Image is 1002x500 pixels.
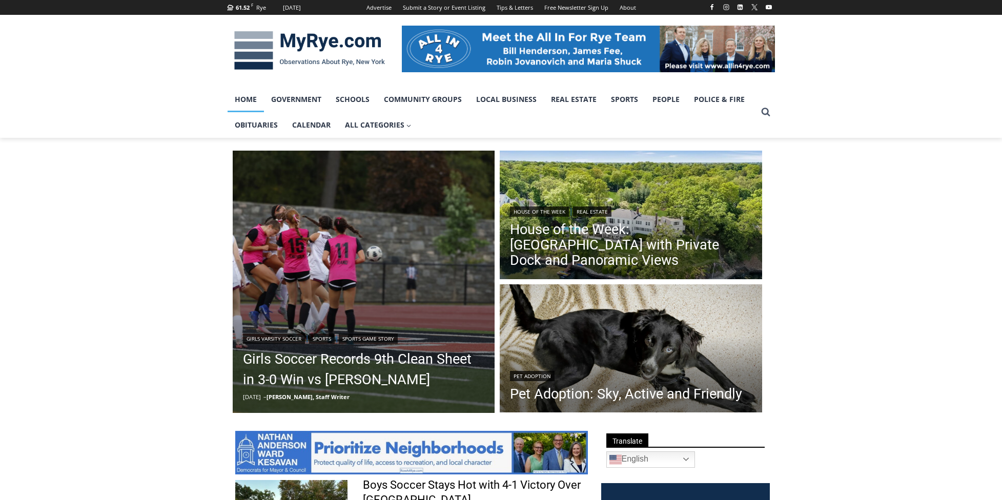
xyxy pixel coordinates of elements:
a: Calendar [285,112,338,138]
a: People [645,87,687,112]
a: Girls Soccer Records 9th Clean Sheet in 3-0 Win vs [PERSON_NAME] [243,349,485,390]
div: | | [243,331,485,344]
a: House of the Week: [GEOGRAPHIC_DATA] with Private Dock and Panoramic Views [510,222,752,268]
a: Facebook [706,1,718,13]
a: Linkedin [734,1,746,13]
img: MyRye.com [228,24,392,77]
div: [DATE] [283,3,301,12]
span: Translate [606,433,648,447]
a: English [606,451,695,468]
a: Real Estate [544,87,604,112]
a: Girls Varsity Soccer [243,334,305,344]
a: Read More House of the Week: Historic Rye Waterfront Estate with Private Dock and Panoramic Views [500,151,762,282]
a: Sports Game Story [339,334,398,344]
a: [PERSON_NAME], Staff Writer [267,393,350,401]
a: Home [228,87,264,112]
img: en [609,453,622,466]
div: Rye [256,3,266,12]
a: Pet Adoption: Sky, Active and Friendly [510,386,742,402]
a: Schools [329,87,377,112]
span: 61.52 [236,4,250,11]
a: Read More Girls Soccer Records 9th Clean Sheet in 3-0 Win vs Harrison [233,151,495,413]
img: All in for Rye [402,26,775,72]
a: Obituaries [228,112,285,138]
a: Instagram [720,1,732,13]
img: 13 Kirby Lane, Rye [500,151,762,282]
span: All Categories [345,119,412,131]
a: All Categories [338,112,419,138]
a: House of the Week [510,206,569,217]
a: Pet Adoption [510,371,555,381]
a: Community Groups [377,87,469,112]
span: F [251,2,253,8]
a: Sports [309,334,335,344]
a: Sports [604,87,645,112]
a: Local Business [469,87,544,112]
a: Police & Fire [687,87,752,112]
img: (PHOTO: Hannah Jachman scores a header goal on October 7, 2025, with teammates Parker Calhoun (#1... [233,151,495,413]
button: View Search Form [756,103,775,121]
a: YouTube [763,1,775,13]
a: Government [264,87,329,112]
a: X [748,1,761,13]
a: Read More Pet Adoption: Sky, Active and Friendly [500,284,762,415]
span: – [263,393,267,401]
div: | [510,204,752,217]
img: [PHOTO; Sky. Contributed.] [500,284,762,415]
nav: Primary Navigation [228,87,756,138]
a: Real Estate [573,206,611,217]
time: [DATE] [243,393,261,401]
